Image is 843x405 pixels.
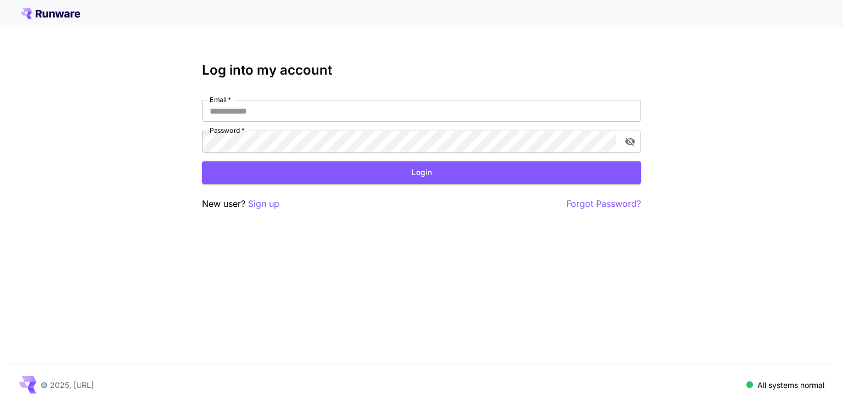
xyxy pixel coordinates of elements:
[202,161,641,184] button: Login
[41,379,94,391] p: © 2025, [URL]
[210,95,231,104] label: Email
[757,379,824,391] p: All systems normal
[210,126,245,135] label: Password
[202,197,279,211] p: New user?
[620,132,640,151] button: toggle password visibility
[248,197,279,211] button: Sign up
[202,63,641,78] h3: Log into my account
[566,197,641,211] button: Forgot Password?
